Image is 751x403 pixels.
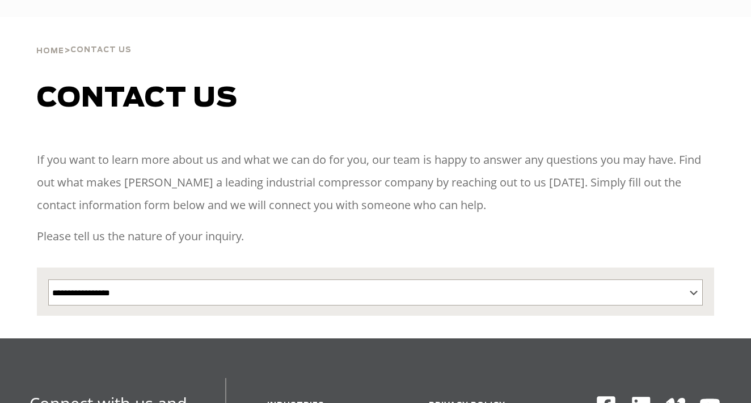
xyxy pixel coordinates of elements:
div: > [36,17,132,60]
span: Home [36,48,64,55]
p: Please tell us the nature of your inquiry. [37,225,714,248]
span: Contact Us [70,46,132,54]
p: If you want to learn more about us and what we can do for you, our team is happy to answer any qu... [37,149,714,217]
a: Home [36,45,64,56]
span: Contact us [37,85,238,112]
